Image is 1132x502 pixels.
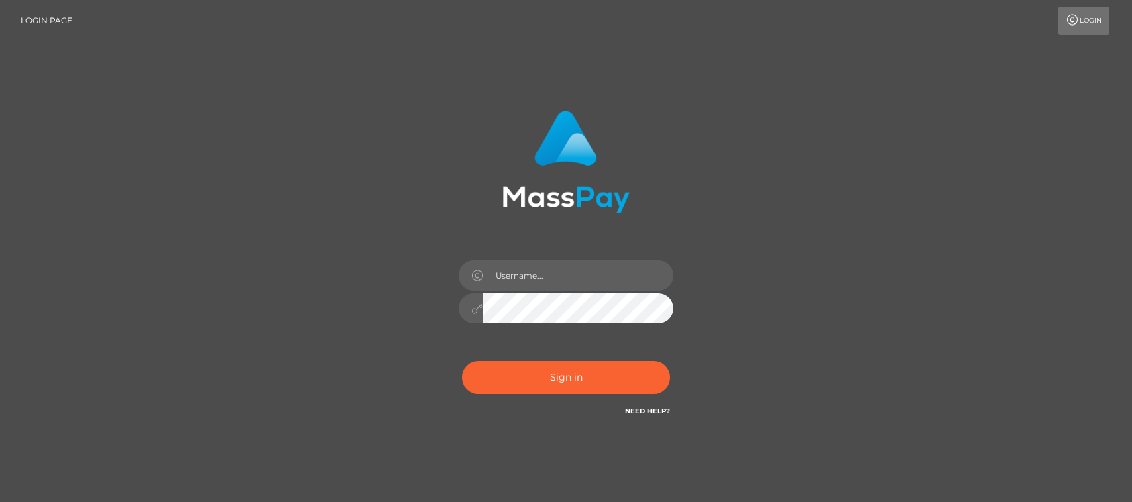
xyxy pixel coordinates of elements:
[502,111,630,213] img: MassPay Login
[1058,7,1109,35] a: Login
[483,260,673,291] input: Username...
[462,361,670,394] button: Sign in
[21,7,72,35] a: Login Page
[625,407,670,415] a: Need Help?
